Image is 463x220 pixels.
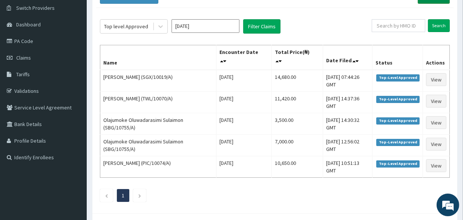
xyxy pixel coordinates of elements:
td: Olajumoke Oluwadarasimi Sulaimon (SBG/10755/A) [100,113,216,135]
a: View [426,138,446,151]
a: View [426,159,446,172]
th: Date Filed [323,45,373,70]
span: Dashboard [16,21,41,28]
div: Top level Approved [104,23,148,30]
input: Search [428,19,450,32]
th: Total Price(₦) [272,45,323,70]
td: [PERSON_NAME] (PIC/10074/A) [100,156,216,178]
span: Top-Level Approved [376,117,420,124]
span: Switch Providers [16,5,55,11]
td: 3,500.00 [272,113,323,135]
td: [DATE] [216,70,272,92]
a: Next page [138,192,141,199]
span: Top-Level Approved [376,74,420,81]
td: Olajumoke Oluwadarasimi Sulaimon (SBG/10755/A) [100,135,216,156]
td: [DATE] [216,92,272,113]
td: [DATE] 10:51:13 GMT [323,156,373,178]
td: [DATE] 14:30:32 GMT [323,113,373,135]
span: We're online! [44,63,104,140]
a: Page 1 is your current page [122,192,124,199]
th: Name [100,45,216,70]
td: 7,000.00 [272,135,323,156]
div: Minimize live chat window [124,4,142,22]
textarea: Type your message and hit 'Enter' [4,143,144,169]
td: [PERSON_NAME] (TWL/10070/A) [100,92,216,113]
td: [DATE] 12:56:02 GMT [323,135,373,156]
th: Encounter Date [216,45,272,70]
td: 10,650.00 [272,156,323,178]
span: Claims [16,54,31,61]
td: [DATE] 07:44:26 GMT [323,70,373,92]
td: [DATE] [216,135,272,156]
th: Status [373,45,423,70]
th: Actions [423,45,449,70]
td: 11,420.00 [272,92,323,113]
a: View [426,95,446,108]
td: [DATE] [216,113,272,135]
button: Filter Claims [243,19,281,34]
span: Top-Level Approved [376,96,420,103]
img: d_794563401_company_1708531726252_794563401 [14,38,31,57]
td: [DATE] [216,156,272,178]
a: Previous page [105,192,108,199]
input: Search by HMO ID [372,19,425,32]
div: Chat with us now [39,42,127,52]
span: Top-Level Approved [376,139,420,146]
td: [PERSON_NAME] (SGX/10019/A) [100,70,216,92]
a: View [426,116,446,129]
td: 14,680.00 [272,70,323,92]
input: Select Month and Year [172,19,239,33]
td: [DATE] 14:37:36 GMT [323,92,373,113]
span: Tariffs [16,71,30,78]
span: Top-Level Approved [376,160,420,167]
a: View [426,73,446,86]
